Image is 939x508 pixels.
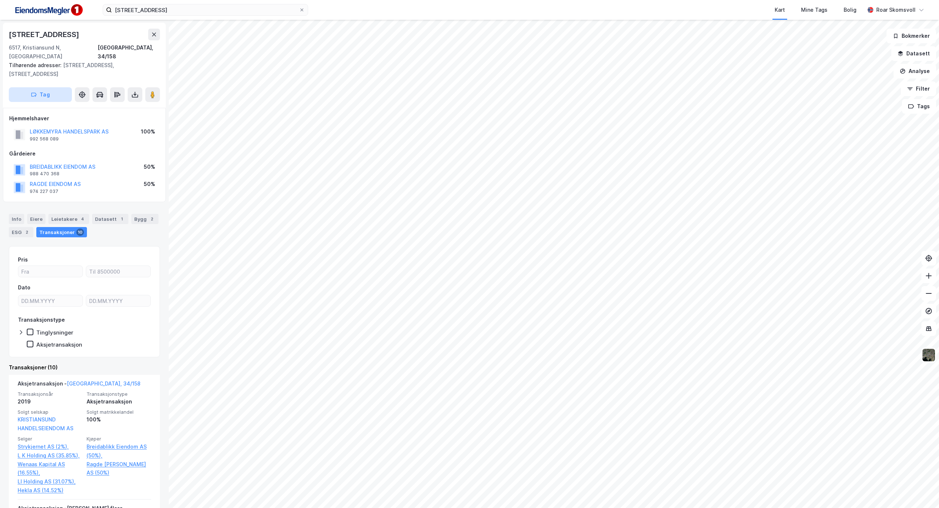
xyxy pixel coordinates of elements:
[141,127,155,136] div: 100%
[901,81,936,96] button: Filter
[87,391,151,397] span: Transaksjonstype
[18,486,82,495] a: Hekla AS (14.52%)
[98,43,160,61] div: [GEOGRAPHIC_DATA], 34/158
[48,214,89,224] div: Leietakere
[36,329,73,336] div: Tinglysninger
[87,397,151,406] div: Aksjetransaksjon
[30,136,59,142] div: 992 568 089
[18,295,83,306] input: DD.MM.YYYY
[144,162,155,171] div: 50%
[902,473,939,508] div: Kontrollprogram for chat
[112,4,299,15] input: Søk på adresse, matrikkel, gårdeiere, leietakere eller personer
[922,348,936,362] img: 9k=
[9,62,63,68] span: Tilhørende adresser:
[12,2,85,18] img: F4PB6Px+NJ5v8B7XTbfpPpyloAAAAASUVORK5CYII=
[87,436,151,442] span: Kjøper
[18,391,82,397] span: Transaksjonsår
[144,180,155,189] div: 50%
[18,436,82,442] span: Selger
[844,6,856,14] div: Bolig
[23,229,30,236] div: 2
[9,87,72,102] button: Tag
[18,460,82,478] a: Wenaas Kapital AS (16.55%),
[87,460,151,478] a: Ragde [PERSON_NAME] AS (50%)
[9,43,98,61] div: 6517, Kristiansund N, [GEOGRAPHIC_DATA]
[79,215,86,223] div: 4
[30,171,59,177] div: 988 470 368
[9,114,160,123] div: Hjemmelshaver
[86,266,150,277] input: Til 8500000
[9,61,154,78] div: [STREET_ADDRESS], [STREET_ADDRESS]
[18,442,82,451] a: Strykjernet AS (2%),
[86,295,150,306] input: DD.MM.YYYY
[18,255,28,264] div: Pris
[18,283,30,292] div: Dato
[118,215,125,223] div: 1
[18,379,140,391] div: Aksjetransaksjon -
[36,341,82,348] div: Aksjetransaksjon
[87,409,151,415] span: Solgt matrikkelandel
[9,149,160,158] div: Gårdeiere
[67,380,140,387] a: [GEOGRAPHIC_DATA], 34/158
[76,229,84,236] div: 10
[148,215,156,223] div: 2
[18,477,82,486] a: Ll Holding AS (31.07%),
[801,6,827,14] div: Mine Tags
[887,29,936,43] button: Bokmerker
[9,227,33,237] div: ESG
[131,214,158,224] div: Bygg
[894,64,936,78] button: Analyse
[9,29,81,40] div: [STREET_ADDRESS]
[87,442,151,460] a: Breidablikk Eiendom AS (50%),
[36,227,87,237] div: Transaksjoner
[775,6,785,14] div: Kart
[18,416,73,431] a: KRISTIANSUND HANDELSEIENDOM AS
[876,6,916,14] div: Roar Skomsvoll
[27,214,45,224] div: Eiere
[18,397,82,406] div: 2019
[87,415,151,424] div: 100%
[18,409,82,415] span: Solgt selskap
[9,214,24,224] div: Info
[30,189,58,194] div: 974 227 037
[18,266,83,277] input: Fra
[902,473,939,508] iframe: Chat Widget
[18,315,65,324] div: Transaksjonstype
[18,451,82,460] a: L K Holding AS (35.85%),
[9,363,160,372] div: Transaksjoner (10)
[891,46,936,61] button: Datasett
[92,214,128,224] div: Datasett
[902,99,936,114] button: Tags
